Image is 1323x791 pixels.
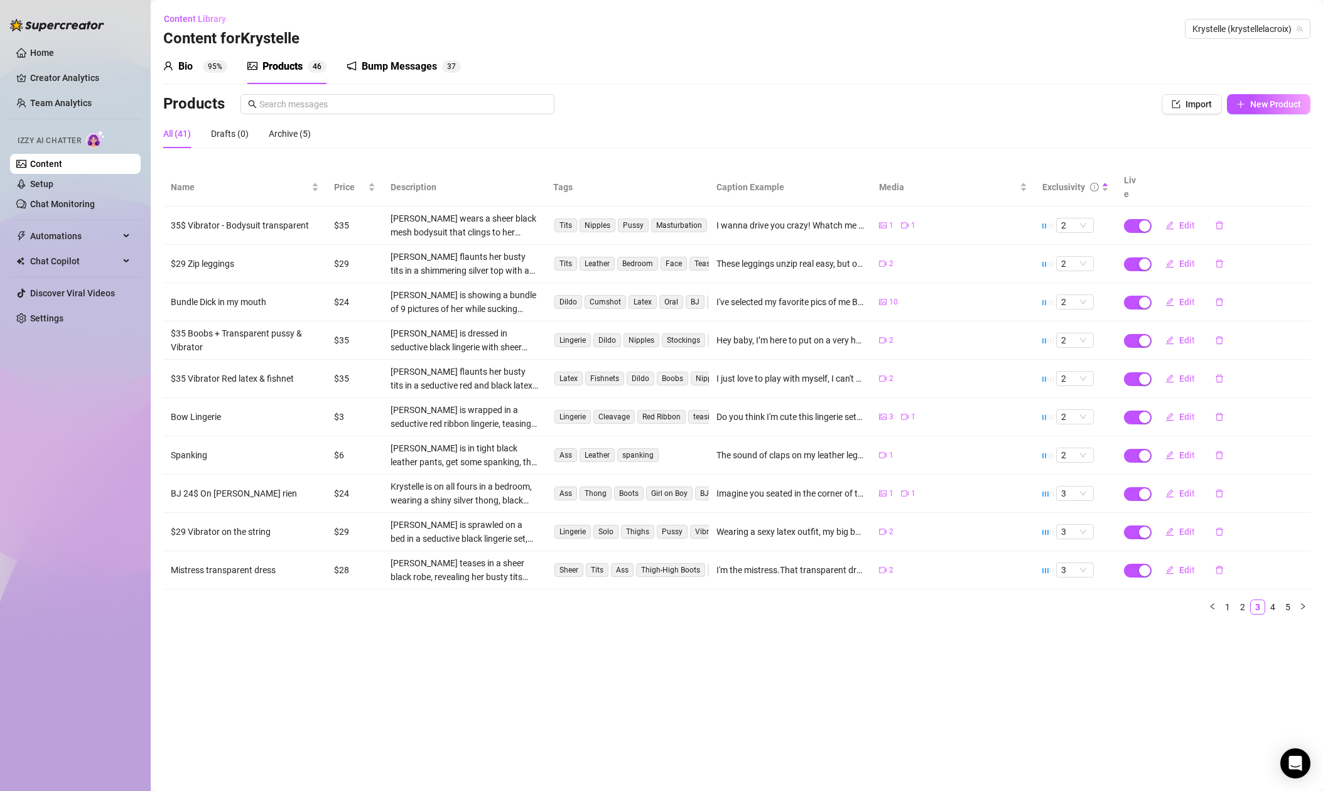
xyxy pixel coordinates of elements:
[1209,603,1216,610] span: left
[593,410,635,424] span: Cleavage
[391,212,539,239] div: [PERSON_NAME] wears a sheer black mesh bodysuit that clings to her curves, her big tits and hard ...
[1165,221,1174,230] span: edit
[580,448,615,462] span: Leather
[30,68,131,88] a: Creator Analytics
[1155,445,1205,465] button: Edit
[554,563,583,577] span: Sheer
[901,222,909,229] span: video-camera
[879,180,1017,194] span: Media
[1061,487,1089,500] span: 3
[889,373,894,385] span: 2
[163,245,327,283] td: $29 Zip leggings
[1236,100,1245,109] span: plus
[661,257,687,271] span: Face
[327,551,383,589] td: $28
[1227,94,1310,114] button: New Product
[554,218,577,232] span: Tits
[1165,374,1174,383] span: edit
[163,551,327,589] td: Mistress transparent dress
[1090,183,1099,191] span: info-circle
[327,245,383,283] td: $29
[248,100,257,109] span: search
[1250,600,1265,615] li: 3
[1165,527,1174,536] span: edit
[327,398,383,436] td: $3
[391,403,539,431] div: [PERSON_NAME] is wrapped in a seductive red ribbon lingerie, teasing with her busty tits barely c...
[163,360,327,398] td: $35 Vibrator Red latex & fishnet
[259,97,547,111] input: Search messages
[554,410,591,424] span: Lingerie
[327,513,383,551] td: $29
[662,333,705,347] span: Stockings
[86,130,105,148] img: AI Chatter
[657,372,688,385] span: Boobs
[391,518,539,546] div: [PERSON_NAME] is sprawled on a bed in a seductive black lingerie set, flaunting her long legs, se...
[879,336,887,344] span: video-camera
[716,218,865,232] div: I wanna drive you crazy! Whatch me caresse my body, and my bog tits to reveale them to you, I am ...
[879,528,887,535] span: video-camera
[391,556,539,584] div: [PERSON_NAME] teases in a sheer black robe, revealing her busty tits and hard nipples through the...
[1215,298,1224,306] span: delete
[327,207,383,245] td: $35
[1281,600,1295,614] a: 5
[1215,374,1224,383] span: delete
[1155,560,1205,580] button: Edit
[1215,489,1224,498] span: delete
[30,313,63,323] a: Settings
[901,490,909,497] span: video-camera
[1061,372,1089,385] span: 2
[30,98,92,108] a: Team Analytics
[1061,525,1089,539] span: 3
[362,59,437,74] div: Bump Messages
[30,159,62,169] a: Content
[1061,295,1089,309] span: 2
[879,413,887,421] span: picture
[716,333,865,347] div: Hey baby, I’m here to put on a very hot private show. 🎥 I dressed up just for you... I know how m...
[1215,336,1224,345] span: delete
[879,490,887,497] span: picture
[391,441,539,469] div: [PERSON_NAME] is in tight black leather pants, get some spanking, the sound of every claps excite...
[585,295,626,309] span: Cumshot
[163,61,173,71] span: user
[580,487,612,500] span: Thong
[1205,600,1220,615] button: left
[10,19,104,31] img: logo-BBDzfeDw.svg
[163,9,236,29] button: Content Library
[327,360,383,398] td: $35
[163,475,327,513] td: BJ 24$ On [PERSON_NAME] rien
[554,295,582,309] span: Dildo
[691,372,726,385] span: Nipples
[16,231,26,241] span: thunderbolt
[716,257,865,271] div: These leggings unzip real easy, but only if you behave… or they don’t. Hit play and come get a ta...
[1165,259,1174,268] span: edit
[889,449,894,461] span: 1
[689,257,719,271] span: Tease
[308,60,327,73] sup: 46
[879,298,887,306] span: picture
[1215,527,1224,536] span: delete
[1205,407,1234,427] button: delete
[30,251,119,271] span: Chat Copilot
[695,487,714,500] span: BJ
[889,488,894,500] span: 1
[334,180,365,194] span: Price
[327,436,383,475] td: $6
[554,372,583,385] span: Latex
[709,168,872,207] th: Caption Example
[585,372,624,385] span: Fishnets
[262,59,303,74] div: Products
[383,168,546,207] th: Description
[163,94,225,114] h3: Products
[1179,220,1195,230] span: Edit
[554,333,591,347] span: Lingerie
[1061,563,1089,577] span: 3
[1205,369,1234,389] button: delete
[708,333,747,347] span: Toy Play
[1205,254,1234,274] button: delete
[716,525,865,539] div: Wearing a sexy latex outfit, my big boobs are out and I spread my legs to pleasure myself with my...
[1042,180,1085,194] div: Exclusivity
[313,62,317,71] span: 4
[1179,412,1195,422] span: Edit
[1205,600,1220,615] li: Previous Page
[1295,600,1310,615] li: Next Page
